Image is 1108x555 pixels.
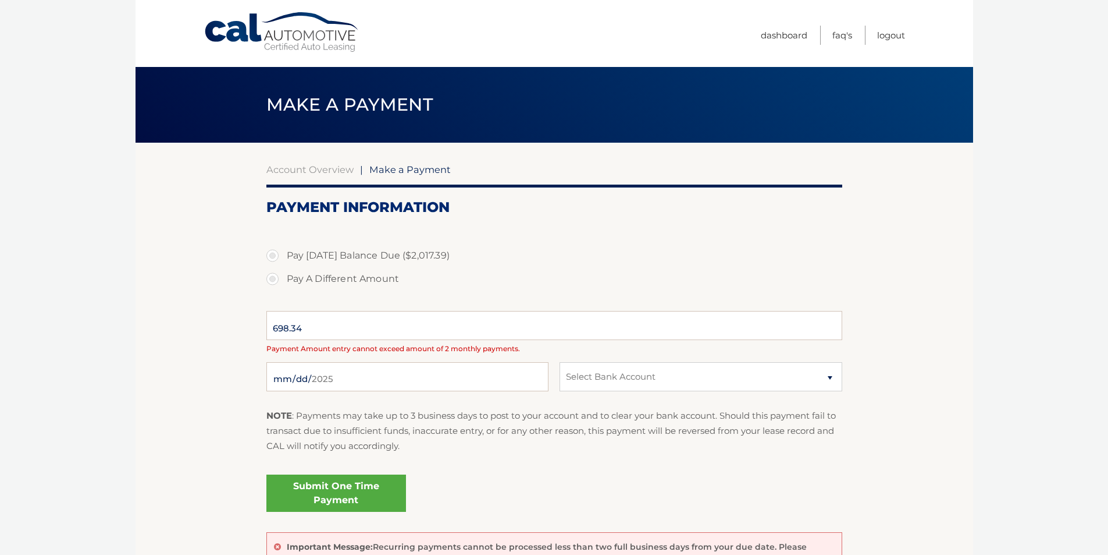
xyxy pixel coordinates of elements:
[877,26,905,45] a: Logout
[832,26,852,45] a: FAQ's
[266,344,520,353] span: Payment Amount entry cannot exceed amount of 2 monthly payments.
[360,164,363,175] span: |
[266,164,354,175] a: Account Overview
[266,408,842,454] p: : Payments may take up to 3 business days to post to your account and to clear your bank account....
[266,362,548,391] input: Payment Date
[287,542,373,552] strong: Important Message:
[204,12,361,53] a: Cal Automotive
[266,94,433,115] span: Make a Payment
[266,199,842,216] h2: Payment Information
[266,311,842,340] input: Payment Amount
[266,267,842,291] label: Pay A Different Amount
[266,475,406,512] a: Submit One Time Payment
[266,244,842,267] label: Pay [DATE] Balance Due ($2,017.39)
[369,164,451,175] span: Make a Payment
[761,26,807,45] a: Dashboard
[266,410,292,421] strong: NOTE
